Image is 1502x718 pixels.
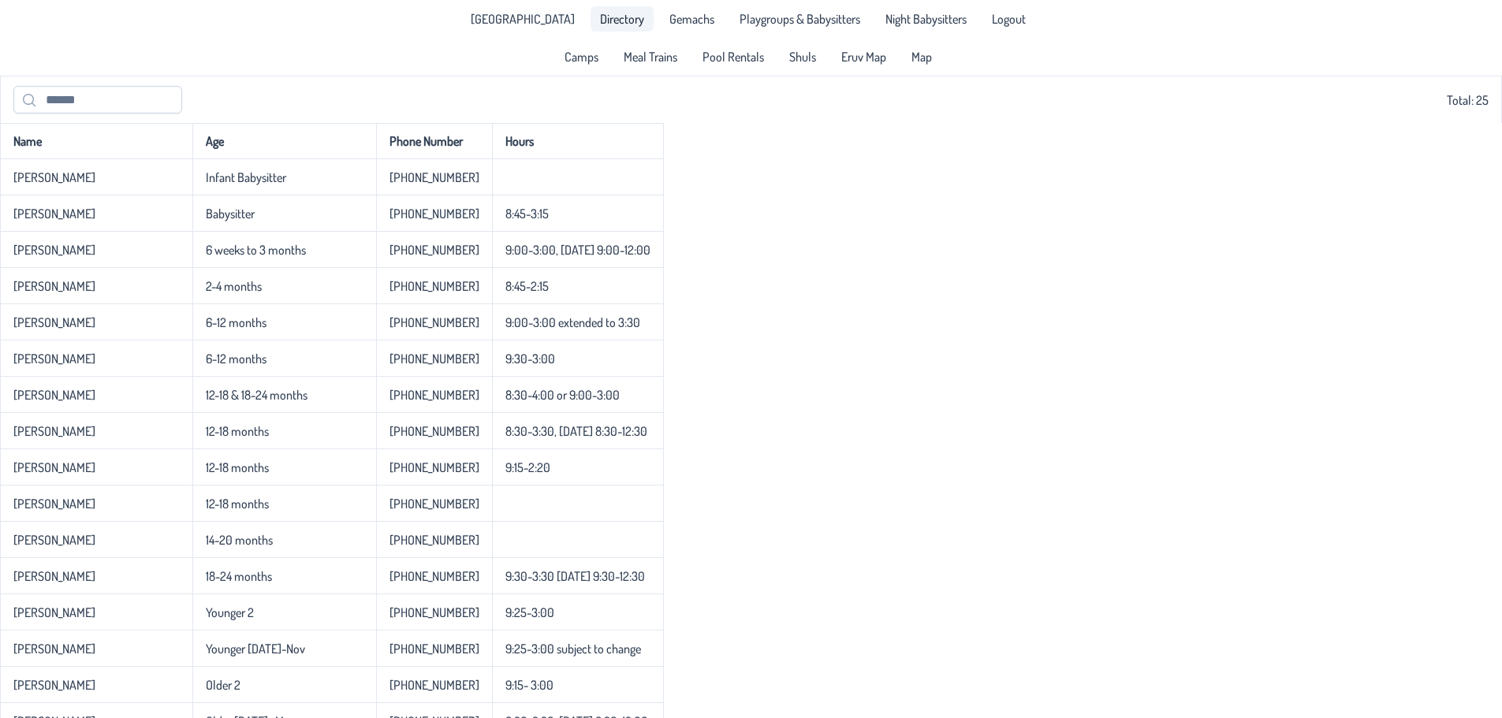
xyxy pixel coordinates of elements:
[730,6,870,32] a: Playgroups & Babysitters
[13,605,95,620] p-celleditor: [PERSON_NAME]
[206,532,273,548] p-celleditor: 14-20 months
[206,278,262,294] p-celleditor: 2-4 months
[13,206,95,221] p-celleditor: [PERSON_NAME]
[505,423,647,439] p-celleditor: 8:30-3:30, [DATE] 8:30-12:30
[13,314,95,330] p-celleditor: [PERSON_NAME]
[505,459,550,475] p-celleditor: 9:15-2:20
[206,568,272,584] p-celleditor: 18-24 months
[13,641,95,657] p-celleditor: [PERSON_NAME]
[389,242,479,258] p-celleditor: [PHONE_NUMBER]
[885,13,967,25] span: Night Babysitters
[505,677,553,693] p-celleditor: 9:15- 3:00
[505,314,640,330] p-celleditor: 9:00-3:00 extended to 3:30
[13,351,95,366] p-celleditor: [PERSON_NAME]
[206,169,286,185] p-celleditor: Infant Babysitter
[669,13,714,25] span: Gemachs
[780,44,826,69] a: Shuls
[206,387,307,403] p-celleditor: 12-18 & 18-24 months
[13,459,95,475] p-celleditor: [PERSON_NAME]
[505,278,549,294] p-celleditor: 8:45-2:15
[13,86,1489,113] div: Total: 25
[841,50,886,63] span: Eruv Map
[389,351,479,366] p-celleditor: [PHONE_NUMBER]
[389,677,479,693] p-celleditor: [PHONE_NUMBER]
[206,641,305,657] p-celleditor: Younger [DATE]-Nov
[600,13,644,25] span: Directory
[703,50,764,63] span: Pool Rentals
[992,13,1026,25] span: Logout
[206,423,269,439] p-celleditor: 12-18 months
[206,677,240,693] p-celleditor: Older 2
[505,206,549,221] p-celleditor: 8:45-3:15
[461,6,584,32] a: [GEOGRAPHIC_DATA]
[505,242,650,258] p-celleditor: 9:00-3:00, [DATE] 9:00-12:00
[389,459,479,475] p-celleditor: [PHONE_NUMBER]
[389,641,479,657] p-celleditor: [PHONE_NUMBER]
[206,206,255,221] p-celleditor: Babysitter
[13,496,95,512] p-celleditor: [PERSON_NAME]
[13,568,95,584] p-celleditor: [PERSON_NAME]
[13,677,95,693] p-celleditor: [PERSON_NAME]
[389,314,479,330] p-celleditor: [PHONE_NUMBER]
[389,206,479,221] p-celleditor: [PHONE_NUMBER]
[13,278,95,294] p-celleditor: [PERSON_NAME]
[13,169,95,185] p-celleditor: [PERSON_NAME]
[389,169,479,185] p-celleditor: [PHONE_NUMBER]
[389,423,479,439] p-celleditor: [PHONE_NUMBER]
[505,351,555,366] p-celleditor: 9:30-3:00
[565,50,598,63] span: Camps
[876,6,976,32] a: Night Babysitters
[206,242,306,258] p-celleditor: 6 weeks to 3 months
[206,351,266,366] p-celleditor: 6-12 months
[206,459,269,475] p-celleditor: 12-18 months
[740,13,860,25] span: Playgroups & Babysitters
[389,532,479,548] p-celleditor: [PHONE_NUMBER]
[555,44,608,69] a: Camps
[591,6,654,32] a: Directory
[461,6,584,32] li: Pine Lake Park
[693,44,773,69] a: Pool Rentals
[492,123,664,159] th: Hours
[206,605,254,620] p-celleditor: Younger 2
[505,641,641,657] p-celleditor: 9:25-3:00 subject to change
[13,242,95,258] p-celleditor: [PERSON_NAME]
[13,423,95,439] p-celleditor: [PERSON_NAME]
[911,50,932,63] span: Map
[471,13,575,25] span: [GEOGRAPHIC_DATA]
[206,496,269,512] p-celleditor: 12-18 months
[505,387,620,403] p-celleditor: 8:30-4:00 or 9:00-3:00
[982,6,1035,32] li: Logout
[505,568,645,584] p-celleditor: 9:30-3:30 [DATE] 9:30-12:30
[13,387,95,403] p-celleditor: [PERSON_NAME]
[614,44,687,69] a: Meal Trains
[192,123,376,159] th: Age
[13,532,95,548] p-celleditor: [PERSON_NAME]
[206,314,266,330] p-celleditor: 6-12 months
[832,44,896,69] a: Eruv Map
[660,6,724,32] a: Gemachs
[376,123,492,159] th: Phone Number
[389,387,479,403] p-celleditor: [PHONE_NUMBER]
[902,44,941,69] a: Map
[389,568,479,584] p-celleditor: [PHONE_NUMBER]
[389,605,479,620] p-celleditor: [PHONE_NUMBER]
[789,50,816,63] span: Shuls
[505,605,554,620] p-celleditor: 9:25-3:00
[624,50,677,63] span: Meal Trains
[389,496,479,512] p-celleditor: [PHONE_NUMBER]
[389,278,479,294] p-celleditor: [PHONE_NUMBER]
